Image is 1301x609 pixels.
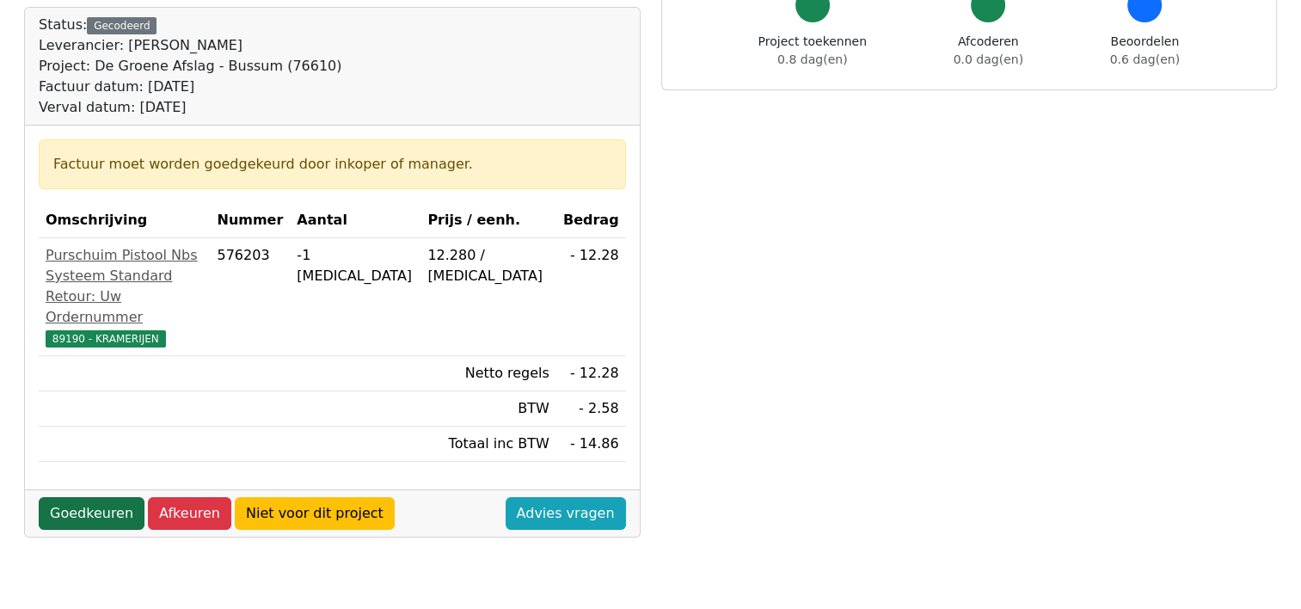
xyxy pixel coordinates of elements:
span: 0.6 dag(en) [1110,52,1180,66]
div: Factuur datum: [DATE] [39,77,341,97]
div: Project toekennen [758,33,867,69]
th: Aantal [290,203,420,238]
span: 0.8 dag(en) [777,52,847,66]
div: Gecodeerd [87,17,156,34]
td: - 12.28 [556,356,626,391]
td: - 2.58 [556,391,626,427]
div: Purschuim Pistool Nbs Systeem Standard Retour: Uw Ordernummer [46,245,203,328]
div: -1 [MEDICAL_DATA] [297,245,414,286]
td: Netto regels [420,356,556,391]
td: BTW [420,391,556,427]
div: Status: [39,15,341,118]
span: 89190 - KRAMERIJEN [46,330,166,348]
div: Factuur moet worden goedgekeurd door inkoper of manager. [53,154,611,175]
td: - 12.28 [556,238,626,356]
th: Omschrijving [39,203,210,238]
div: 12.280 / [MEDICAL_DATA] [427,245,549,286]
td: - 14.86 [556,427,626,462]
a: Goedkeuren [39,497,144,530]
div: Beoordelen [1110,33,1180,69]
a: Advies vragen [506,497,626,530]
td: Totaal inc BTW [420,427,556,462]
div: Project: De Groene Afslag - Bussum (76610) [39,56,341,77]
td: 576203 [210,238,290,356]
th: Nummer [210,203,290,238]
div: Verval datum: [DATE] [39,97,341,118]
div: Afcoderen [954,33,1023,69]
a: Niet voor dit project [235,497,395,530]
div: Leverancier: [PERSON_NAME] [39,35,341,56]
th: Bedrag [556,203,626,238]
span: 0.0 dag(en) [954,52,1023,66]
th: Prijs / eenh. [420,203,556,238]
a: Afkeuren [148,497,231,530]
a: Purschuim Pistool Nbs Systeem Standard Retour: Uw Ordernummer89190 - KRAMERIJEN [46,245,203,348]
